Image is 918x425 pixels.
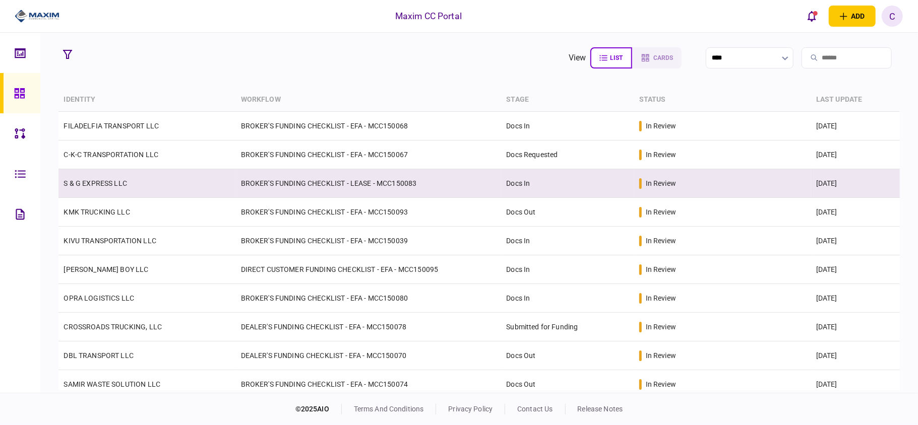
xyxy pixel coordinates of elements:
a: KIVU TRANSPORTATION LLC [64,237,156,245]
div: view [569,52,586,64]
a: terms and conditions [354,405,424,413]
button: C [882,6,903,27]
th: last update [811,88,900,112]
span: list [610,54,623,61]
td: BROKER'S FUNDING CHECKLIST - EFA - MCC150067 [236,140,502,169]
td: Docs In [501,255,634,284]
a: KMK TRUCKING LLC [64,208,130,216]
td: [DATE] [811,198,900,227]
td: Docs Out [501,198,634,227]
a: C-K-C TRANSPORTATION LLC [64,151,158,159]
a: CROSSROADS TRUCKING, LLC [64,323,162,331]
td: [DATE] [811,140,900,169]
td: [DATE] [811,255,900,284]
td: BROKER'S FUNDING CHECKLIST - EFA - MCC150039 [236,227,502,255]
span: cards [654,54,674,61]
td: [DATE] [811,169,900,198]
td: DEALER'S FUNDING CHECKLIST - EFA - MCC150070 [236,341,502,370]
td: Docs In [501,227,634,255]
div: in review [646,264,676,274]
img: client company logo [15,9,59,24]
td: Docs Out [501,370,634,399]
td: [DATE] [811,341,900,370]
a: FILADELFIA TRANSPORT LLC [64,122,159,130]
a: S & G EXPRESS LLC [64,179,127,187]
td: Submitted for Funding [501,313,634,341]
div: in review [646,150,676,160]
td: BROKER'S FUNDING CHECKLIST - EFA - MCC150093 [236,198,502,227]
a: DBL TRANSPORT LLC [64,351,134,360]
td: [DATE] [811,370,900,399]
td: [DATE] [811,284,900,313]
th: status [634,88,811,112]
a: release notes [578,405,623,413]
td: Docs In [501,112,634,140]
td: [DATE] [811,313,900,341]
td: BROKER'S FUNDING CHECKLIST - EFA - MCC150068 [236,112,502,140]
button: open notifications list [802,6,823,27]
a: contact us [517,405,553,413]
th: stage [501,88,634,112]
button: list [590,47,632,68]
div: in review [646,350,676,361]
div: in review [646,379,676,389]
div: in review [646,236,676,246]
div: in review [646,207,676,217]
div: Maxim CC Portal [395,10,462,23]
div: in review [646,293,676,303]
td: DIRECT CUSTOMER FUNDING CHECKLIST - EFA - MCC150095 [236,255,502,284]
td: Docs In [501,284,634,313]
td: Docs In [501,169,634,198]
button: open adding identity options [829,6,876,27]
td: [DATE] [811,112,900,140]
div: in review [646,121,676,131]
a: [PERSON_NAME] BOY LLC [64,265,148,273]
td: BROKER'S FUNDING CHECKLIST - EFA - MCC150074 [236,370,502,399]
td: Docs Requested [501,140,634,169]
td: BROKER'S FUNDING CHECKLIST - EFA - MCC150080 [236,284,502,313]
div: © 2025 AIO [295,404,342,414]
td: DEALER'S FUNDING CHECKLIST - EFA - MCC150078 [236,313,502,341]
th: workflow [236,88,502,112]
button: cards [632,47,682,68]
td: BROKER'S FUNDING CHECKLIST - LEASE - MCC150083 [236,169,502,198]
th: identity [58,88,235,112]
a: OPRA LOGISTICS LLC [64,294,134,302]
div: in review [646,322,676,332]
a: privacy policy [448,405,493,413]
td: [DATE] [811,227,900,255]
div: in review [646,178,676,188]
a: SAMIR WASTE SOLUTION LLC [64,380,160,388]
td: Docs Out [501,341,634,370]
